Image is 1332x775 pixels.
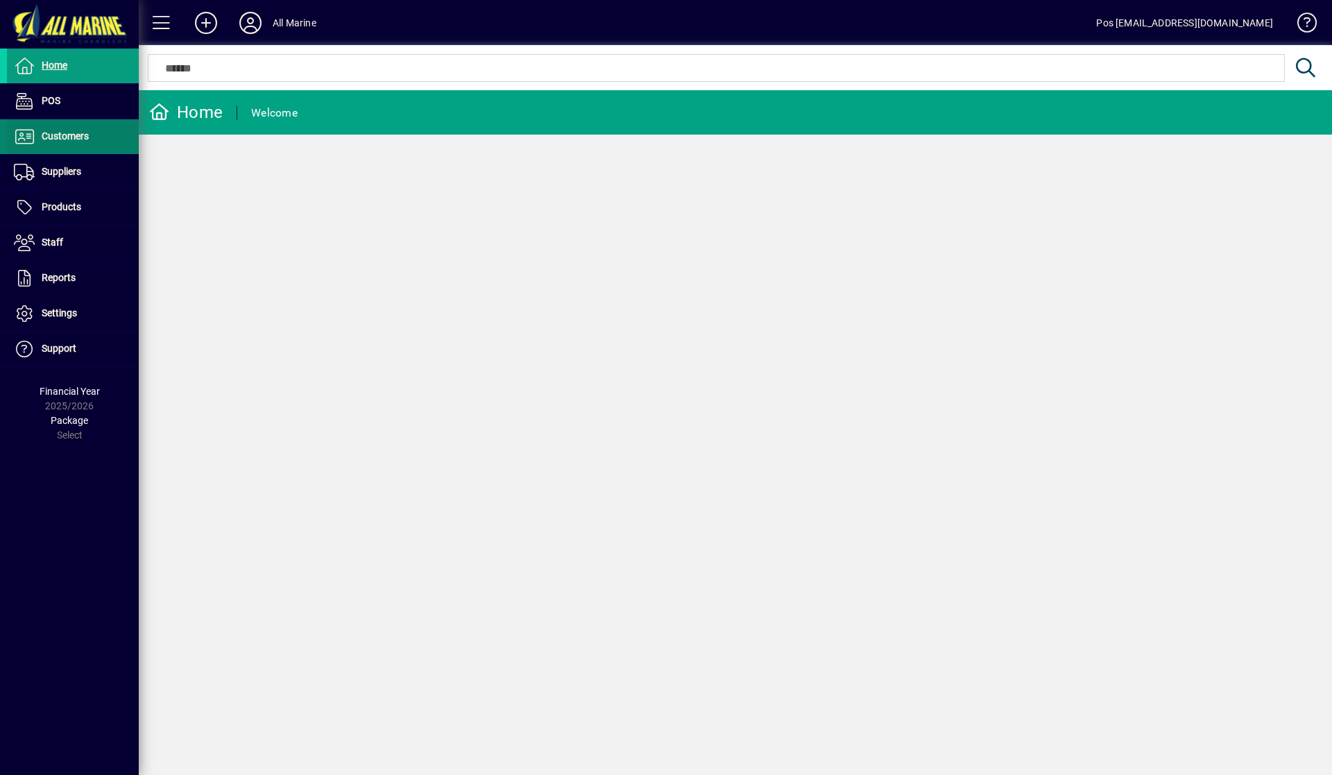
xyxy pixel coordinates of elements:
[7,119,139,154] a: Customers
[42,343,76,354] span: Support
[7,296,139,331] a: Settings
[1096,12,1273,34] div: Pos [EMAIL_ADDRESS][DOMAIN_NAME]
[51,415,88,426] span: Package
[42,272,76,283] span: Reports
[42,166,81,177] span: Suppliers
[42,307,77,318] span: Settings
[7,261,139,296] a: Reports
[1287,3,1315,48] a: Knowledge Base
[42,95,60,106] span: POS
[251,102,298,124] div: Welcome
[7,190,139,225] a: Products
[184,10,228,35] button: Add
[42,130,89,142] span: Customers
[7,332,139,366] a: Support
[273,12,316,34] div: All Marine
[7,84,139,119] a: POS
[149,101,223,124] div: Home
[42,60,67,71] span: Home
[40,386,100,397] span: Financial Year
[42,201,81,212] span: Products
[7,155,139,189] a: Suppliers
[228,10,273,35] button: Profile
[7,225,139,260] a: Staff
[42,237,63,248] span: Staff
